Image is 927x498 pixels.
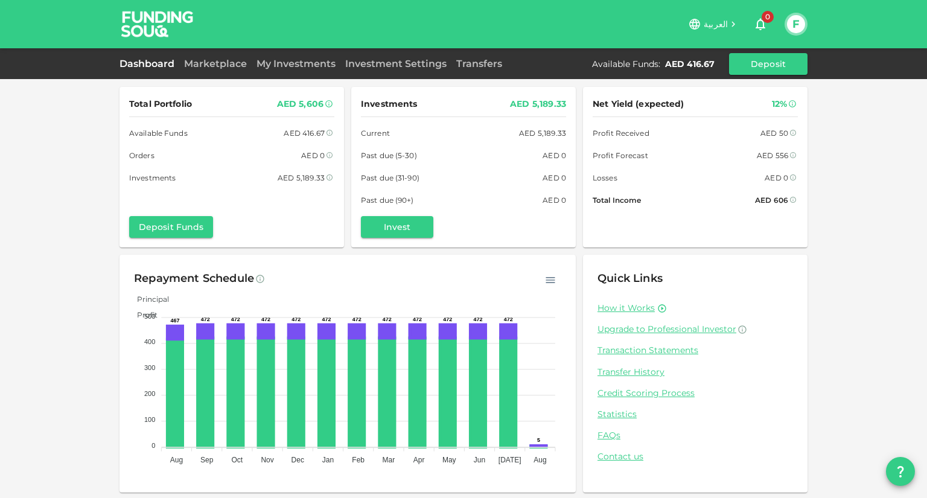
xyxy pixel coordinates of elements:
button: question [886,457,915,486]
span: Investments [129,171,176,184]
a: Upgrade to Professional Investor [597,324,793,335]
span: Current [361,127,390,139]
a: My Investments [252,58,340,69]
span: Net Yield (expected) [593,97,684,112]
tspan: 200 [144,390,155,397]
span: Orders [129,149,154,162]
div: AED 0 [301,149,325,162]
span: Past due (90+) [361,194,414,206]
span: Profit [128,310,158,319]
div: AED 5,189.33 [510,97,566,112]
span: Available Funds [129,127,188,139]
span: Profit Forecast [593,149,648,162]
a: How it Works [597,302,655,314]
tspan: [DATE] [499,456,521,464]
div: AED 0 [543,194,566,206]
button: Deposit [729,53,808,75]
div: AED 416.67 [284,127,325,139]
tspan: 100 [144,416,155,423]
tspan: Oct [232,456,243,464]
tspan: Dec [291,456,304,464]
span: Upgrade to Professional Investor [597,324,736,334]
span: Investments [361,97,417,112]
a: Investment Settings [340,58,451,69]
div: AED 0 [543,171,566,184]
tspan: Apr [413,456,425,464]
div: 12% [772,97,787,112]
a: Transfers [451,58,507,69]
tspan: Sep [200,456,214,464]
span: Quick Links [597,272,663,285]
a: Transfer History [597,366,793,378]
div: AED 0 [765,171,788,184]
tspan: Nov [261,456,273,464]
div: AED 416.67 [665,58,715,70]
div: AED 556 [757,149,788,162]
span: Past due (5-30) [361,149,417,162]
tspan: May [442,456,456,464]
tspan: Mar [383,456,395,464]
tspan: Aug [170,456,183,464]
span: العربية [704,19,728,30]
button: Deposit Funds [129,216,213,238]
a: Dashboard [119,58,179,69]
button: Invest [361,216,433,238]
span: Losses [593,171,617,184]
tspan: Feb [352,456,365,464]
div: AED 5,606 [277,97,323,112]
tspan: Aug [534,456,546,464]
tspan: 0 [151,442,155,449]
span: Total Income [593,194,641,206]
div: AED 50 [760,127,788,139]
tspan: 400 [144,338,155,345]
span: Past due (31-90) [361,171,419,184]
span: 0 [762,11,774,23]
a: Transaction Statements [597,345,793,356]
div: AED 5,189.33 [278,171,325,184]
span: Total Portfolio [129,97,192,112]
a: Marketplace [179,58,252,69]
div: AED 5,189.33 [519,127,566,139]
a: Credit Scoring Process [597,388,793,399]
span: Principal [128,295,169,304]
a: Contact us [597,451,793,462]
a: Statistics [597,409,793,420]
button: 0 [748,12,772,36]
a: FAQs [597,430,793,441]
div: Repayment Schedule [134,269,254,289]
div: Available Funds : [592,58,660,70]
div: AED 0 [543,149,566,162]
div: AED 606 [755,194,788,206]
button: F [787,15,805,33]
span: Profit Received [593,127,649,139]
tspan: 500 [144,313,155,320]
tspan: 300 [144,364,155,371]
tspan: Jun [474,456,485,464]
tspan: Jan [322,456,334,464]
